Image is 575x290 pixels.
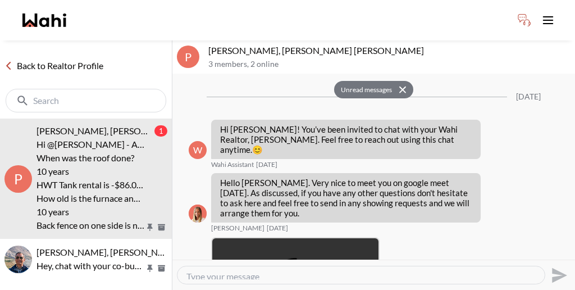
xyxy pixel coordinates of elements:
[4,246,32,273] div: Pranav Dhar, Vandana Dhar
[177,46,199,68] div: P
[252,144,263,155] span: 😊
[189,141,207,159] div: W
[36,178,145,192] p: HWT Tank rental is -$86.02/month
[189,205,207,223] div: Michelle Ryckman
[189,205,207,223] img: M
[36,151,145,165] p: When was the roof done?
[156,264,167,273] button: Archive
[33,95,141,106] input: Search
[516,92,541,102] div: [DATE]
[220,178,472,218] p: Hello [PERSON_NAME]. Very nice to meet you on google meet [DATE]. As discussed, if you have any o...
[145,264,155,273] button: Pin
[4,246,32,273] img: P
[211,160,254,169] span: Wahi Assistant
[36,259,145,273] p: Hey, chat with your co-buyer here.
[211,224,264,233] span: [PERSON_NAME]
[36,165,145,178] p: 10 years
[4,165,32,193] div: P
[36,247,180,257] span: [PERSON_NAME], [PERSON_NAME]
[145,223,155,232] button: Pin
[36,219,145,232] p: Back fence on one side is not there - Is there any reason for this? Owners are welcome to put up ...
[208,60,571,69] p: 3 members , 2 online
[186,271,536,279] textarea: Type your message
[36,125,252,136] span: [PERSON_NAME], [PERSON_NAME] [PERSON_NAME]
[537,9,559,31] button: Toggle open navigation menu
[545,262,571,288] button: Send
[22,13,66,27] a: Wahi homepage
[156,223,167,232] button: Archive
[334,81,395,99] button: Unread messages
[36,205,145,219] p: 10 years
[220,124,472,155] p: Hi [PERSON_NAME]! You’ve been invited to chat with your Wahi Realtor, [PERSON_NAME]. Feel free to...
[256,160,277,169] time: 2025-08-07T22:08:26.610Z
[36,138,145,151] p: Hi @[PERSON_NAME] - Apologies for the delay. Here is the information you requested regarding [STR...
[154,125,167,137] div: 1
[267,224,288,233] time: 2025-08-07T22:16:33.085Z
[208,45,571,56] p: [PERSON_NAME], [PERSON_NAME] [PERSON_NAME]
[36,192,145,205] p: How old is the furnace and AC?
